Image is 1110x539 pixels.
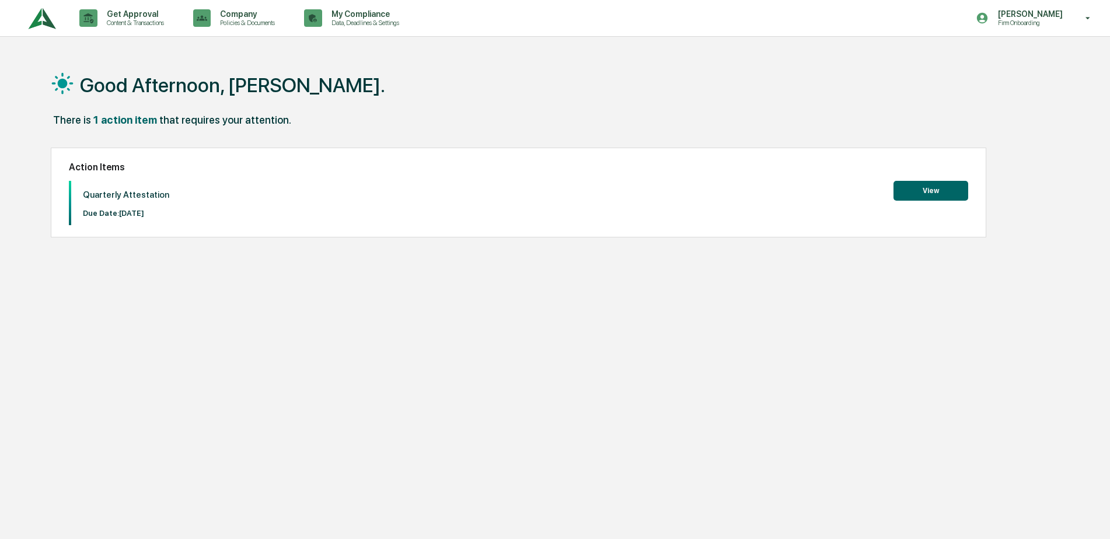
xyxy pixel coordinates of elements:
p: [PERSON_NAME] [989,9,1069,19]
p: Data, Deadlines & Settings [322,19,405,27]
div: There is [53,114,91,126]
h1: Good Afternoon, [PERSON_NAME]. [80,73,385,97]
a: View [893,184,968,195]
p: Policies & Documents [211,19,281,27]
p: Firm Onboarding [989,19,1069,27]
p: Content & Transactions [97,19,170,27]
p: Get Approval [97,9,170,19]
h2: Action Items [69,162,968,173]
div: that requires your attention. [159,114,291,126]
p: Quarterly Attestation [83,190,169,200]
p: My Compliance [322,9,405,19]
p: Due Date: [DATE] [83,209,169,218]
img: logo [28,2,56,34]
button: View [893,181,968,201]
p: Company [211,9,281,19]
div: 1 action item [93,114,157,126]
